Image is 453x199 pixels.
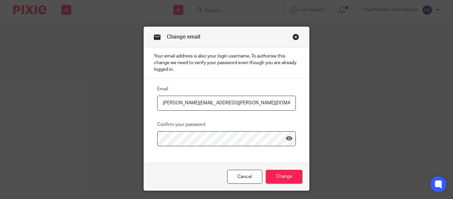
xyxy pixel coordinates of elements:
[157,86,168,92] label: Email
[167,34,200,40] span: Change email
[144,48,309,78] p: Your email address is also your login username. To authorise this change we need to verify your p...
[292,34,299,43] a: Close this dialog window
[157,121,205,128] label: Confirm your password
[227,170,262,184] a: Cancel
[266,170,302,184] input: Change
